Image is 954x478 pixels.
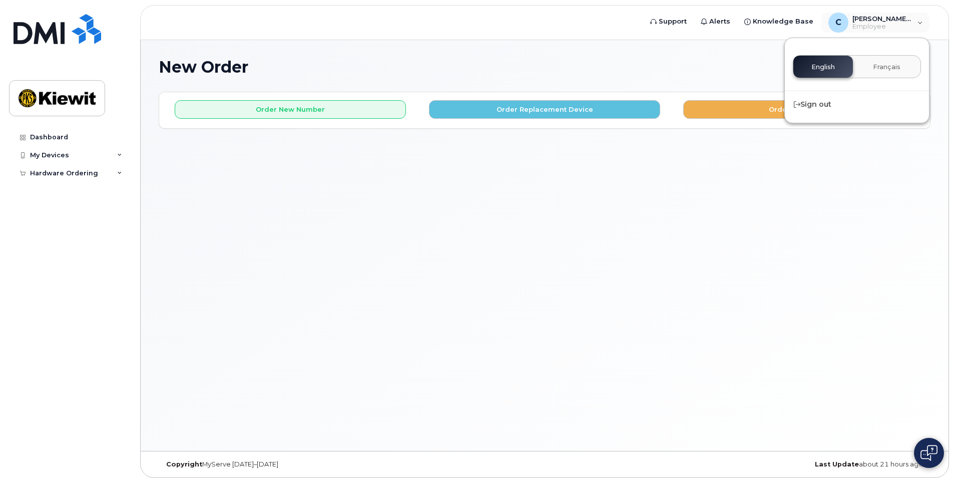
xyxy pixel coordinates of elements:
button: Order Accessory [683,100,914,119]
h1: New Order [159,58,930,76]
div: Sign out [785,95,929,114]
button: Order Replacement Device [429,100,660,119]
span: Français [873,63,900,71]
strong: Last Update [815,460,859,468]
img: Open chat [920,445,937,461]
strong: Copyright [166,460,202,468]
div: MyServe [DATE]–[DATE] [159,460,416,468]
div: about 21 hours ago [673,460,930,468]
button: Order New Number [175,100,406,119]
